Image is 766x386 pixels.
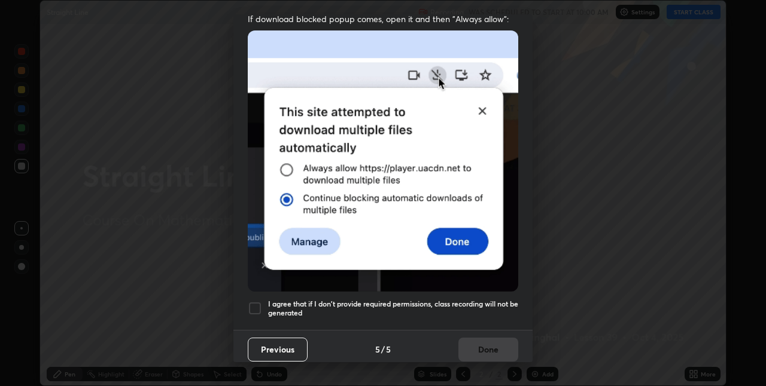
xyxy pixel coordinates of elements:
[386,343,391,356] h4: 5
[248,338,308,362] button: Previous
[381,343,385,356] h4: /
[268,299,518,318] h5: I agree that if I don't provide required permissions, class recording will not be generated
[375,343,380,356] h4: 5
[248,30,518,292] img: downloads-permission-blocked.gif
[248,13,518,24] span: If download blocked popup comes, open it and then "Always allow":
